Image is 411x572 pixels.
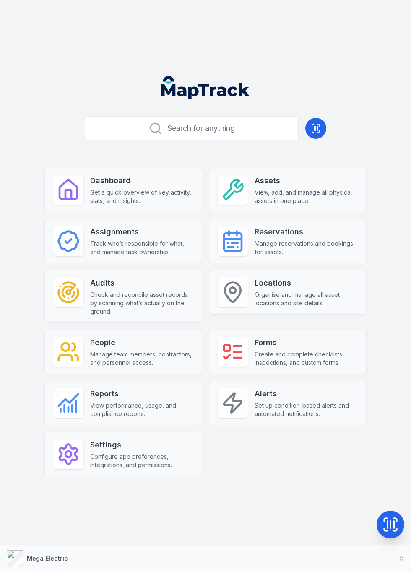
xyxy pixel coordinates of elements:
[209,219,367,263] a: ReservationsManage reservations and bookings for assets.
[255,388,358,400] strong: Alerts
[44,381,202,425] a: ReportsView performance, usage, and compliance reports.
[44,219,202,263] a: AssignmentsTrack who’s responsible for what, and manage task ownership.
[44,330,202,374] a: PeopleManage team members, contractors, and personnel access.
[90,452,193,469] span: Configure app preferences, integrations, and permissions.
[90,226,193,238] strong: Assignments
[167,122,235,134] span: Search for anything
[90,337,193,348] strong: People
[209,168,367,212] a: AssetsView, add, and manage all physical assets in one place.
[255,337,358,348] strong: Forms
[90,291,193,316] span: Check and reconcile asset records by scanning what’s actually on the ground.
[44,168,202,212] a: DashboardGet a quick overview of key activity, stats, and insights.
[209,330,367,374] a: FormsCreate and complete checklists, inspections, and custom forms.
[85,116,299,140] button: Search for anything
[255,226,358,238] strong: Reservations
[90,175,193,187] strong: Dashboard
[90,239,193,256] span: Track who’s responsible for what, and manage task ownership.
[255,291,358,307] span: Organise and manage all asset locations and site details.
[255,188,358,205] span: View, add, and manage all physical assets in one place.
[151,76,260,99] nav: Global
[255,239,358,256] span: Manage reservations and bookings for assets.
[90,350,193,367] span: Manage team members, contractors, and personnel access.
[44,432,202,476] a: SettingsConfigure app preferences, integrations, and permissions.
[255,277,358,289] strong: Locations
[27,555,68,562] strong: Mega Electric
[90,388,193,400] strong: Reports
[255,175,358,187] strong: Assets
[90,188,193,205] span: Get a quick overview of key activity, stats, and insights.
[90,277,193,289] strong: Audits
[90,439,193,451] strong: Settings
[44,270,202,323] a: AuditsCheck and reconcile asset records by scanning what’s actually on the ground.
[90,401,193,418] span: View performance, usage, and compliance reports.
[255,401,358,418] span: Set up condition-based alerts and automated notifications.
[255,350,358,367] span: Create and complete checklists, inspections, and custom forms.
[209,270,367,315] a: LocationsOrganise and manage all asset locations and site details.
[209,381,367,425] a: AlertsSet up condition-based alerts and automated notifications.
